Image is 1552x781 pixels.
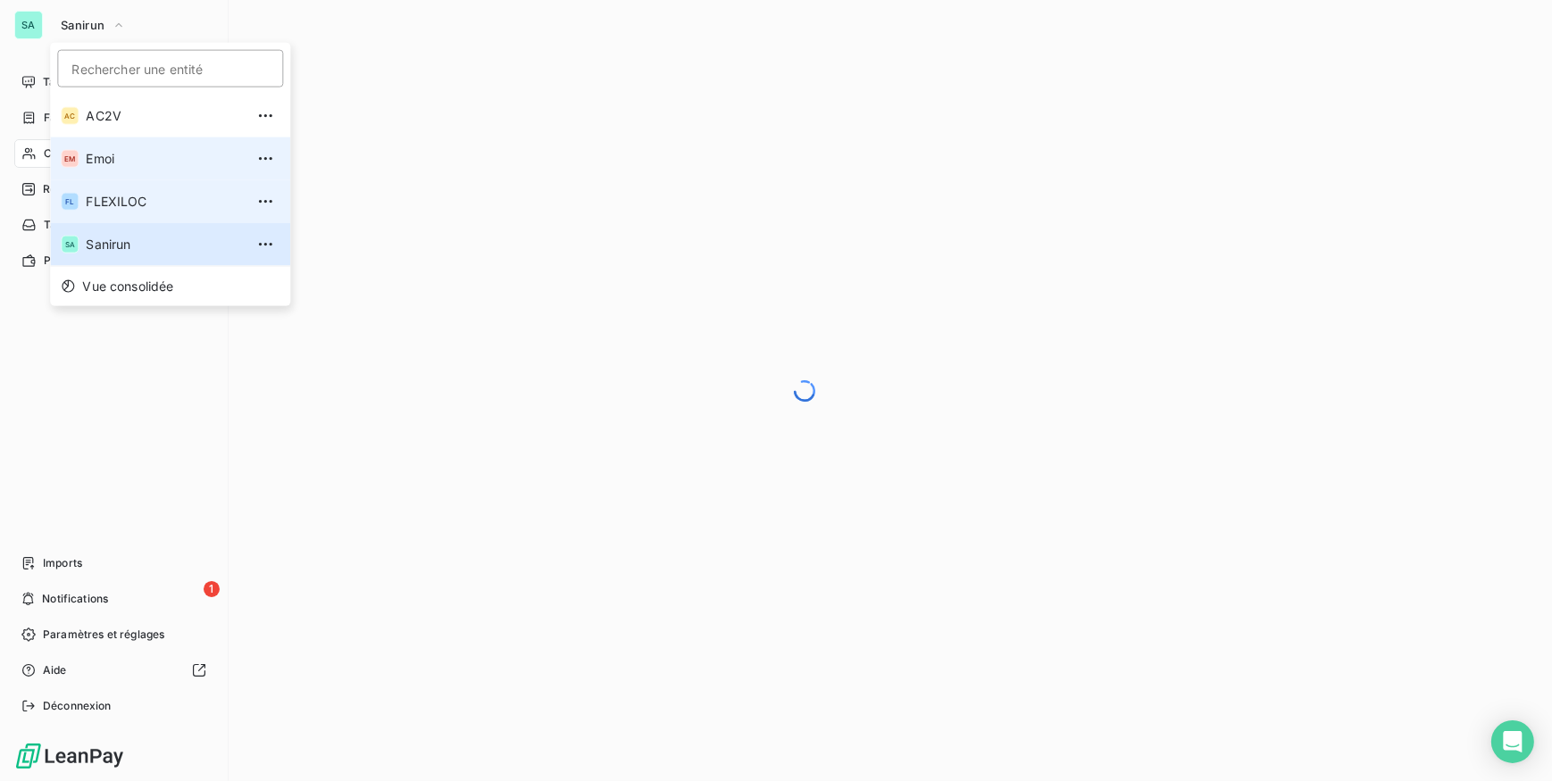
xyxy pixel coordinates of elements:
[43,74,126,90] span: Tableau de bord
[14,742,125,770] img: Logo LeanPay
[61,150,79,168] div: EM
[204,581,220,597] span: 1
[44,110,89,126] span: Factures
[61,18,104,32] span: Sanirun
[57,50,283,87] input: placeholder
[1491,720,1534,763] div: Open Intercom Messenger
[44,217,81,233] span: Tâches
[61,193,79,211] div: FL
[43,627,164,643] span: Paramètres et réglages
[42,591,108,607] span: Notifications
[61,236,79,253] div: SA
[86,236,244,253] span: Sanirun
[14,11,43,39] div: SA
[43,555,82,571] span: Imports
[43,662,67,678] span: Aide
[44,145,79,162] span: Clients
[61,107,79,125] div: AC
[43,181,90,197] span: Relances
[14,656,213,685] a: Aide
[82,278,173,295] span: Vue consolidée
[86,150,244,168] span: Emoi
[43,698,112,714] span: Déconnexion
[86,107,244,125] span: AC2V
[86,193,244,211] span: FLEXILOC
[44,253,98,269] span: Paiements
